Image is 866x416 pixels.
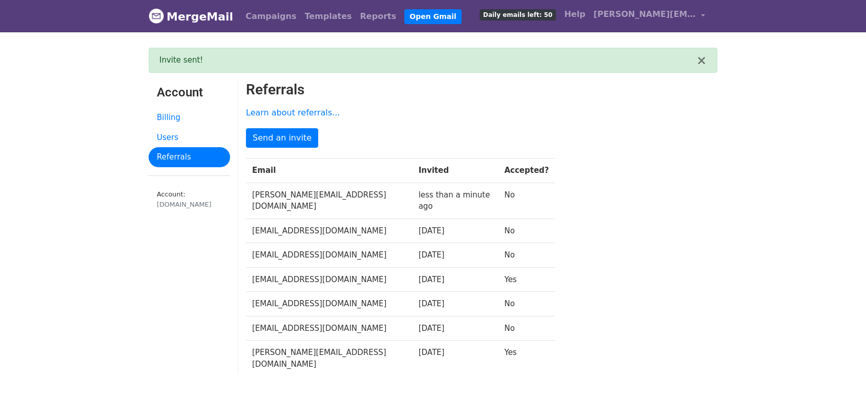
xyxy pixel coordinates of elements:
[149,8,164,24] img: MergeMail logo
[246,159,413,183] th: Email
[157,200,222,209] div: [DOMAIN_NAME]
[413,341,499,377] td: [DATE]
[241,6,300,27] a: Campaigns
[413,219,499,243] td: [DATE]
[413,159,499,183] th: Invited
[498,267,555,292] td: Yes
[498,159,555,183] th: Accepted?
[413,267,499,292] td: [DATE]
[246,219,413,243] td: [EMAIL_ADDRESS][DOMAIN_NAME]
[300,6,356,27] a: Templates
[498,219,555,243] td: No
[593,8,696,21] span: [PERSON_NAME][EMAIL_ADDRESS][DOMAIN_NAME]
[157,85,222,100] h3: Account
[149,6,233,27] a: MergeMail
[246,292,413,316] td: [EMAIL_ADDRESS][DOMAIN_NAME]
[498,243,555,268] td: No
[480,9,556,21] span: Daily emails left: 50
[498,341,555,377] td: Yes
[159,54,696,66] div: Invite sent!
[246,81,717,98] h2: Referrals
[498,292,555,316] td: No
[498,183,555,219] td: No
[413,292,499,316] td: [DATE]
[246,267,413,292] td: [EMAIL_ADDRESS][DOMAIN_NAME]
[356,6,401,27] a: Reports
[696,54,707,67] button: ×
[149,128,230,148] a: Users
[246,243,413,268] td: [EMAIL_ADDRESS][DOMAIN_NAME]
[157,190,222,210] small: Account:
[589,4,709,28] a: [PERSON_NAME][EMAIL_ADDRESS][DOMAIN_NAME]
[246,183,413,219] td: [PERSON_NAME][EMAIL_ADDRESS][DOMAIN_NAME]
[498,316,555,341] td: No
[413,243,499,268] td: [DATE]
[246,128,318,148] a: Send an invite
[246,108,340,117] a: Learn about referrals...
[560,4,589,25] a: Help
[413,316,499,341] td: [DATE]
[149,147,230,167] a: Referrals
[404,9,461,24] a: Open Gmail
[413,183,499,219] td: less than a minute ago
[246,341,413,377] td: [PERSON_NAME][EMAIL_ADDRESS][DOMAIN_NAME]
[476,4,560,25] a: Daily emails left: 50
[246,316,413,341] td: [EMAIL_ADDRESS][DOMAIN_NAME]
[149,108,230,128] a: Billing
